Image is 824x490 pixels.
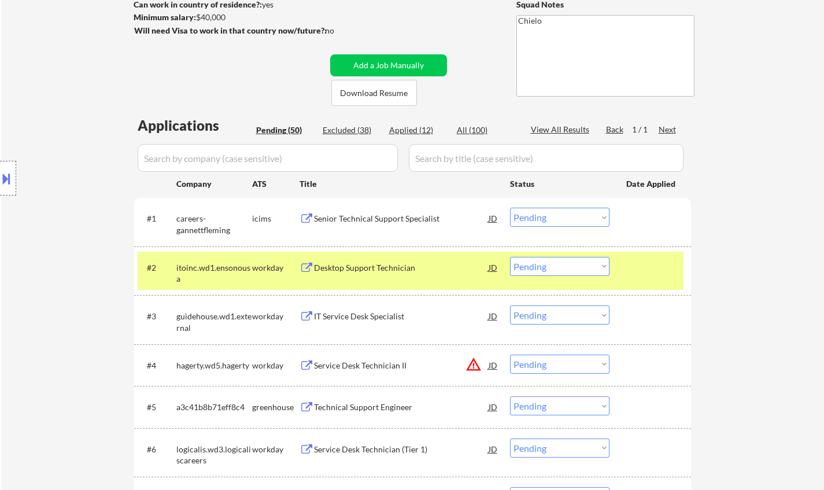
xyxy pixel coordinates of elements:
div: JD [487,396,499,417]
div: no [325,25,358,36]
div: guidehouse.wd1.external [176,311,252,333]
div: Company [176,178,252,190]
div: Pending (50) [256,124,314,136]
div: JD [487,257,499,278]
div: $40,000 [134,12,326,23]
div: Service Desk Technician (Tier 1) [314,444,489,455]
div: Back [606,124,625,135]
div: 1 / 1 [632,124,659,135]
div: Date Applied [626,178,677,190]
div: JD [487,305,499,326]
div: #4 [147,360,167,371]
strong: Will need Visa to work in that country now/future?: [134,25,327,35]
div: Technical Support Engineer [314,401,489,413]
div: #5 [147,401,167,413]
div: Title [300,178,499,190]
div: JD [487,355,499,375]
div: Desktop Support Technician [314,262,489,274]
div: workday [252,360,300,371]
div: icims [252,213,300,224]
div: workday [252,262,300,274]
div: Service Desk Technician II [314,360,489,371]
div: logicalis.wd3.logicaliscareers [176,444,252,466]
input: Search by company (case sensitive) [138,144,398,172]
div: itoinc.wd1.ensonousa [176,262,252,285]
button: Add a Job Manually [330,54,447,76]
div: JD [487,208,499,229]
div: workday [252,311,300,322]
div: ATS [252,178,300,190]
input: Search by title (case sensitive) [409,144,683,172]
div: Applied (12) [389,124,447,136]
div: View All Results [531,124,593,135]
div: JD [487,439,499,459]
div: Senior Technical Support Specialist [314,213,489,224]
div: greenhouse [252,401,300,413]
div: Next [659,124,677,135]
button: warning_amber [465,356,482,373]
button: Download Resume [331,80,417,106]
div: hagerty.wd5.hagerty [176,360,252,371]
div: careers-gannettfleming [176,213,252,235]
strong: Minimum salary: [134,12,196,22]
div: All (100) [457,124,515,136]
div: workday [252,444,300,455]
div: Status [510,173,609,194]
div: IT Service Desk Specialist [314,311,489,322]
div: a3c41b8b71eff8c4 [176,401,252,413]
div: #3 [147,311,167,322]
div: #6 [147,444,167,455]
div: Excluded (38) [323,124,380,136]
